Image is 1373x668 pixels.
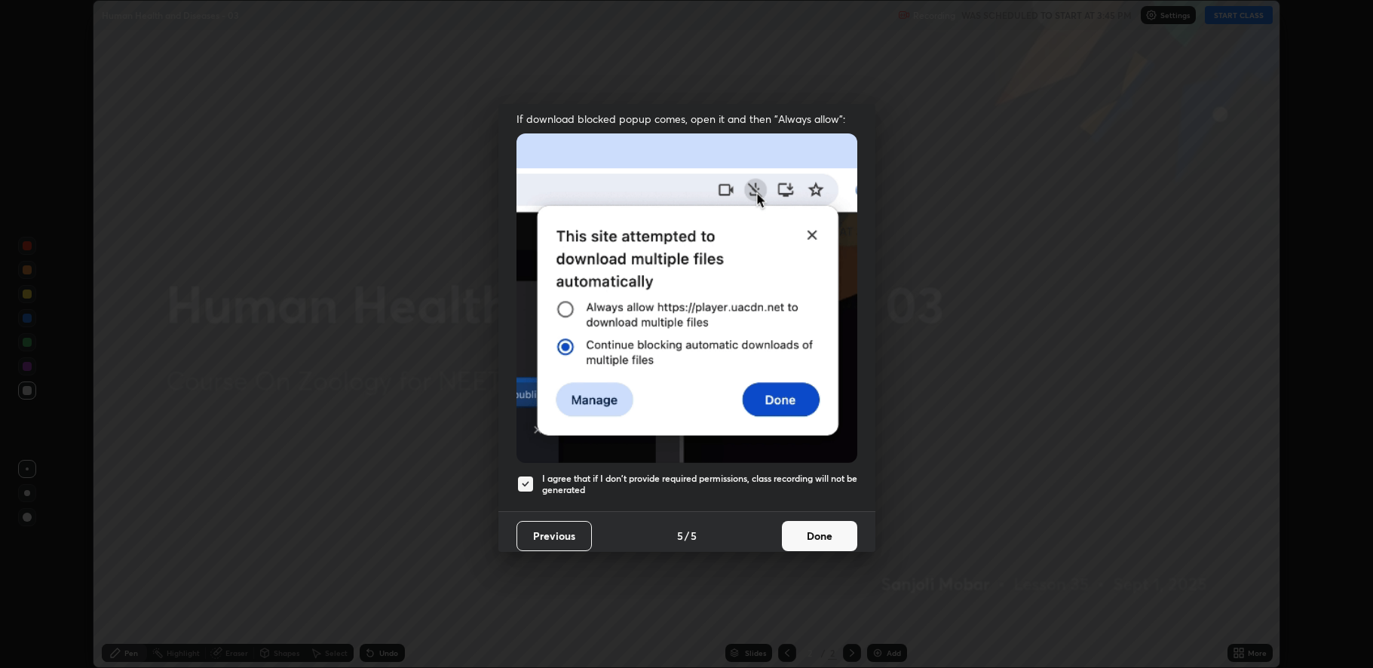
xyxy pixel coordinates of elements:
[691,528,697,544] h4: 5
[542,473,857,496] h5: I agree that if I don't provide required permissions, class recording will not be generated
[782,521,857,551] button: Done
[516,521,592,551] button: Previous
[516,133,857,463] img: downloads-permission-blocked.gif
[516,112,857,126] span: If download blocked popup comes, open it and then "Always allow":
[677,528,683,544] h4: 5
[685,528,689,544] h4: /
